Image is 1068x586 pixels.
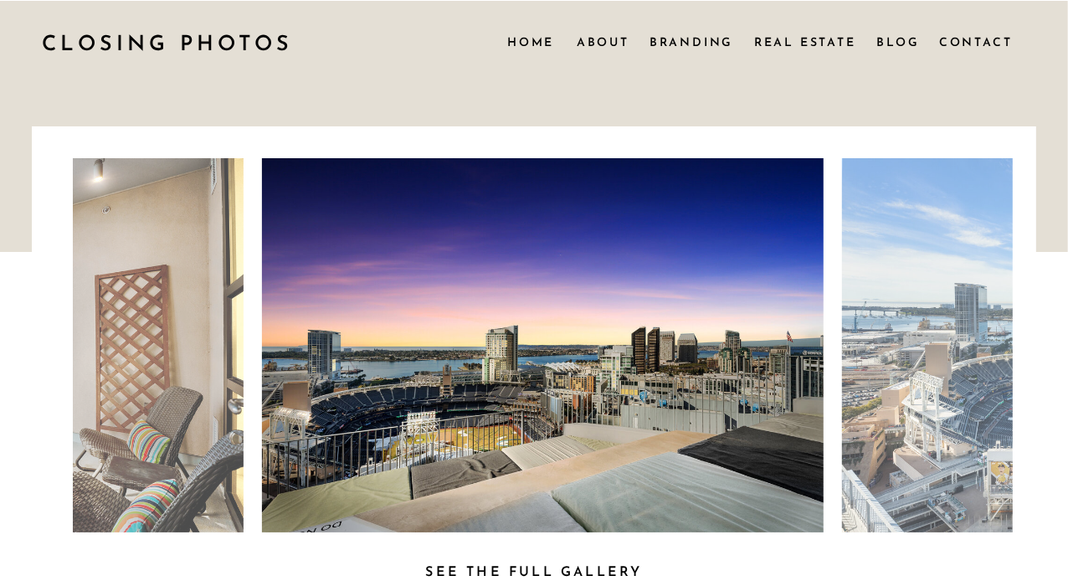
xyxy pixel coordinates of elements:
a: Home [507,33,554,51]
a: Real Estate [754,33,860,51]
a: CLOSING PHOTOS [42,26,308,58]
a: See the full Gallery [407,561,661,578]
a: Branding [650,33,735,51]
a: Blog [876,33,922,51]
a: Contact [939,33,1011,51]
img: Twilight view of the Padres Stadium taken from the rooftop of the Icon building in downtown San D... [262,158,824,532]
a: About [577,33,628,51]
